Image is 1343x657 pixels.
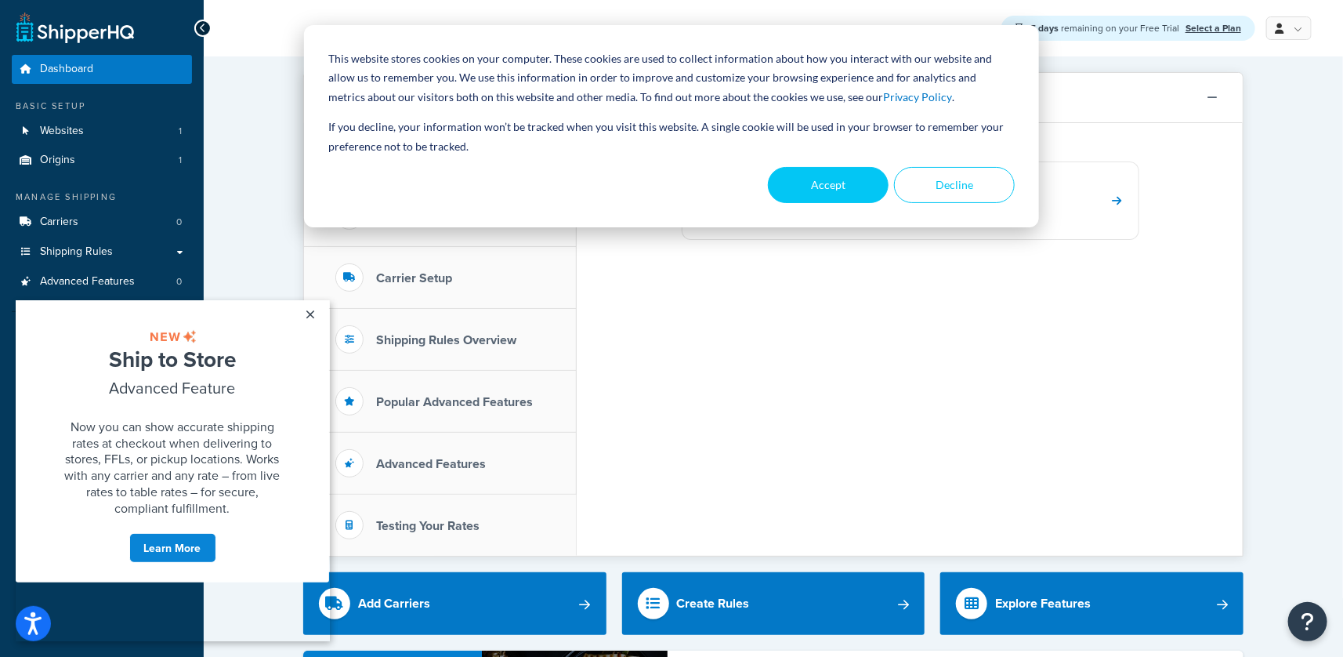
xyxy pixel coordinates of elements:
[93,43,220,74] span: Ship to Store
[179,154,182,167] span: 1
[12,370,192,398] a: Marketplace
[49,118,265,216] span: Now you can show accurate shipping rates at checkout when delivering to stores, FFLs, or pickup l...
[376,271,452,285] h3: Carrier Setup
[40,154,75,167] span: Origins
[114,233,201,263] a: Learn More
[40,125,84,138] span: Websites
[376,457,486,471] h3: Advanced Features
[12,117,192,146] a: Websites1
[12,146,192,175] a: Origins1
[768,167,889,203] button: Accept
[40,63,93,76] span: Dashboard
[12,341,192,369] a: Test Your Rates
[376,519,480,533] h3: Testing Your Rates
[12,55,192,84] a: Dashboard
[677,593,750,615] div: Create Rules
[303,572,606,635] a: Add Carriers
[12,208,192,237] a: Carriers0
[328,49,1015,107] p: This website stores cookies on your computer. These cookies are used to collect information about...
[1026,21,1059,35] strong: 15 days
[358,593,430,615] div: Add Carriers
[40,275,135,289] span: Advanced Features
[176,275,182,289] span: 0
[12,399,192,427] a: Analytics
[12,324,192,337] div: Resources
[94,76,220,99] span: Advanced Feature
[940,572,1243,635] a: Explore Features
[1288,602,1327,641] button: Open Resource Center
[304,25,1039,227] div: Cookie banner
[12,428,192,456] a: Help Docs
[12,146,192,175] li: Origins
[376,395,533,409] h3: Popular Advanced Features
[1186,21,1241,35] a: Select a Plan
[995,593,1091,615] div: Explore Features
[622,572,925,635] a: Create Rules
[883,88,953,107] a: Privacy Policy
[12,238,192,267] a: Shipping Rules
[12,117,192,146] li: Websites
[12,191,192,204] div: Manage Shipping
[40,245,113,259] span: Shipping Rules
[40,216,78,229] span: Carriers
[176,216,182,229] span: 0
[894,167,1015,203] button: Decline
[12,208,192,237] li: Carriers
[12,100,192,113] div: Basic Setup
[12,267,192,296] li: Advanced Features
[12,267,192,296] a: Advanced Features0
[1026,21,1182,35] span: remaining on your Free Trial
[376,333,516,347] h3: Shipping Rules Overview
[328,118,1015,156] p: If you decline, your information won’t be tracked when you visit this website. A single cookie wi...
[179,125,182,138] span: 1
